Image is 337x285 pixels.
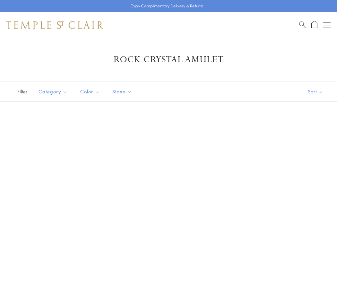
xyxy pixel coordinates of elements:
[77,88,104,96] span: Color
[6,21,103,29] img: Temple St. Clair
[16,54,321,65] h1: Rock Crystal Amulet
[108,84,137,99] button: Stone
[131,3,203,9] p: Enjoy Complimentary Delivery & Returns
[109,88,137,96] span: Stone
[299,21,306,29] a: Search
[293,82,337,101] button: Show sort by
[75,84,104,99] button: Color
[35,88,72,96] span: Category
[311,21,317,29] a: Open Shopping Bag
[323,21,331,29] button: Open navigation
[34,84,72,99] button: Category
